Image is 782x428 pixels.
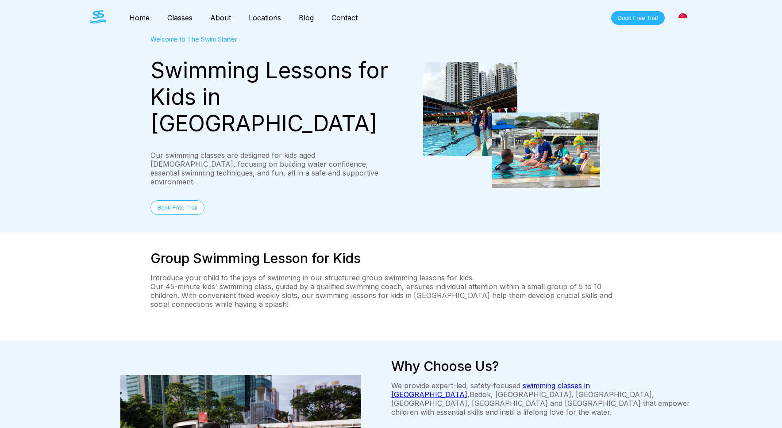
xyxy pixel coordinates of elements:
a: Classes [158,13,201,22]
p: Our 45-minute kids' swimming class, guided by a qualified swimming coach, ensures individual atte... [150,282,632,309]
img: students attending a group swimming lesson for kids [423,62,600,188]
img: Singapore [678,13,687,22]
button: Book Free Trial [611,11,664,25]
div: [GEOGRAPHIC_DATA] [674,8,692,27]
button: Book Free Trial [150,200,204,215]
a: Home [120,13,158,22]
p: Introduce your child to the joys of swimming in our structured group swimming lessons for kids. [150,273,632,282]
h2: Group Swimming Lesson for Kids [150,250,632,266]
a: About [201,13,240,22]
img: The Swim Starter Logo [90,10,106,23]
h2: Why Choose Us? [391,358,692,374]
a: Blog [290,13,323,22]
div: Welcome to The Swim Starter [150,35,391,43]
a: Contact [323,13,366,22]
a: swimming classes in [GEOGRAPHIC_DATA] [391,381,590,399]
div: Swimming Lessons for Kids in [GEOGRAPHIC_DATA] [150,57,391,137]
div: Our swimming classes are designed for kids aged [DEMOGRAPHIC_DATA], focusing on building water co... [150,151,391,186]
a: Locations [240,13,290,22]
p: We provide expert-led, safety-focused , Bedok, [GEOGRAPHIC_DATA], [GEOGRAPHIC_DATA], [GEOGRAPHIC_... [391,381,692,417]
